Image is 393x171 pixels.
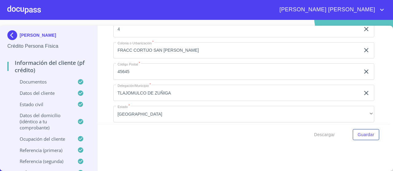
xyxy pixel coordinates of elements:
[363,68,370,75] button: clear input
[20,33,56,38] p: [PERSON_NAME]
[7,136,77,142] p: Ocupación del Cliente
[7,158,77,164] p: Referencia (segunda)
[275,5,378,15] span: [PERSON_NAME] [PERSON_NAME]
[353,129,379,140] button: Guardar
[363,89,370,97] button: clear input
[363,25,370,33] button: clear input
[363,46,370,54] button: clear input
[312,129,337,140] button: Descargar
[275,5,386,15] button: account of current user
[7,147,77,153] p: Referencia (primera)
[113,106,374,122] div: [GEOGRAPHIC_DATA]
[7,79,77,85] p: Documentos
[358,131,374,139] span: Guardar
[7,101,77,107] p: Estado Civil
[7,90,77,96] p: Datos del cliente
[7,43,90,50] p: Crédito Persona Física
[7,112,77,131] p: Datos del domicilio (idéntico a tu comprobante)
[314,131,335,139] span: Descargar
[7,59,90,74] p: Información del cliente (PF crédito)
[7,30,20,40] img: Docupass spot blue
[7,30,90,43] div: [PERSON_NAME]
